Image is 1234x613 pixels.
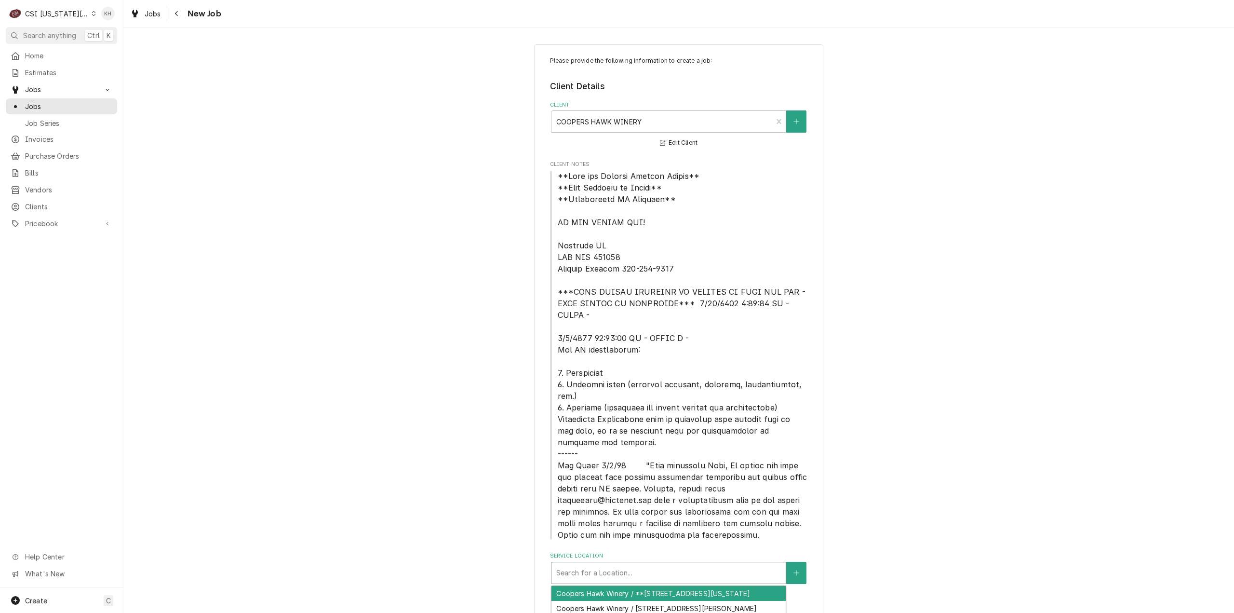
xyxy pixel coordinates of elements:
button: Create New Client [786,110,806,133]
div: CSI Kansas City's Avatar [9,7,22,20]
a: Jobs [126,6,165,22]
span: Ctrl [87,30,100,41]
span: Job Series [25,118,112,128]
span: Client Notes [550,161,808,168]
div: KH [101,7,115,20]
div: Client Notes [550,161,808,540]
span: Jobs [25,84,98,95]
span: New Job [185,7,221,20]
span: **Lore ips Dolorsi Ametcon Adipis** **Elit Seddoeiu te Incidi** **Utlaboreetd MA Aliquaen** AD MI... [558,171,810,540]
span: Vendors [25,185,112,195]
a: Purchase Orders [6,148,117,164]
span: Client Notes [550,170,808,541]
label: Service Location [550,552,808,560]
div: CSI [US_STATE][GEOGRAPHIC_DATA] [25,9,89,19]
span: Pricebook [25,218,98,229]
span: Invoices [25,134,112,144]
span: Clients [25,202,112,212]
a: Go to Pricebook [6,216,117,232]
div: Kelsey Hetlage's Avatar [101,7,115,20]
a: Go to Help Center [6,549,117,565]
legend: Client Details [550,80,808,93]
span: K [107,30,111,41]
button: Edit Client [658,137,699,149]
div: Job Create/Update Form [550,56,808,584]
svg: Create New Client [793,118,799,125]
span: Create [25,597,47,605]
span: What's New [25,569,111,579]
a: Jobs [6,98,117,114]
button: Search anythingCtrlK [6,27,117,44]
span: Jobs [145,9,161,19]
span: Purchase Orders [25,151,112,161]
span: Jobs [25,101,112,111]
svg: Create New Location [793,570,799,576]
a: Clients [6,199,117,215]
label: Client [550,101,808,109]
span: Home [25,51,112,61]
a: Go to What's New [6,566,117,582]
div: Service Location [550,552,808,584]
p: Please provide the following information to create a job: [550,56,808,65]
span: Bills [25,168,112,178]
span: Search anything [23,30,76,41]
div: Coopers Hawk Winery / **[STREET_ADDRESS][US_STATE] [551,586,786,601]
span: C [106,596,111,606]
a: Invoices [6,131,117,147]
a: Vendors [6,182,117,198]
a: Estimates [6,65,117,81]
a: Home [6,48,117,64]
span: Help Center [25,552,111,562]
a: Bills [6,165,117,181]
span: Estimates [25,68,112,78]
button: Create New Location [786,562,806,584]
div: C [9,7,22,20]
a: Go to Jobs [6,82,117,97]
a: Job Series [6,115,117,131]
div: Client [550,101,808,149]
button: Navigate back [169,6,185,21]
